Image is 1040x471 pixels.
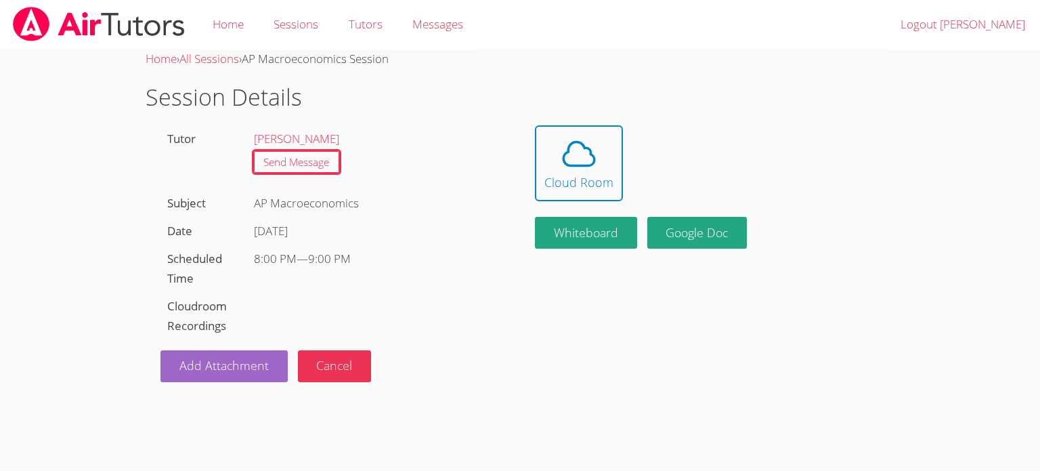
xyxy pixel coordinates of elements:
div: › › [146,49,894,69]
h1: Session Details [146,80,894,115]
img: airtutors_banner-c4298cdbf04f3fff15de1276eac7730deb9818008684d7c2e4769d2f7ddbe033.png [12,7,186,41]
a: Send Message [254,151,340,173]
a: [PERSON_NAME] [254,131,339,146]
label: Tutor [167,131,196,146]
button: Cancel [298,350,372,382]
a: Add Attachment [160,350,288,382]
span: 8:00 PM [254,251,297,266]
div: AP Macroeconomics [246,190,505,218]
span: AP Macroeconomics Session [242,51,389,66]
a: All Sessions [179,51,239,66]
label: Scheduled Time [167,251,222,286]
button: Whiteboard [535,217,637,249]
div: [DATE] [254,222,498,241]
a: Google Doc [647,217,747,249]
div: Cloud Room [544,173,613,192]
label: Date [167,223,192,239]
button: Cloud Room [535,125,623,201]
span: Messages [412,16,463,32]
label: Subject [167,195,206,211]
span: 9:00 PM [308,251,351,266]
label: Cloudroom Recordings [167,298,227,333]
a: Home [146,51,177,66]
div: — [254,249,498,269]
